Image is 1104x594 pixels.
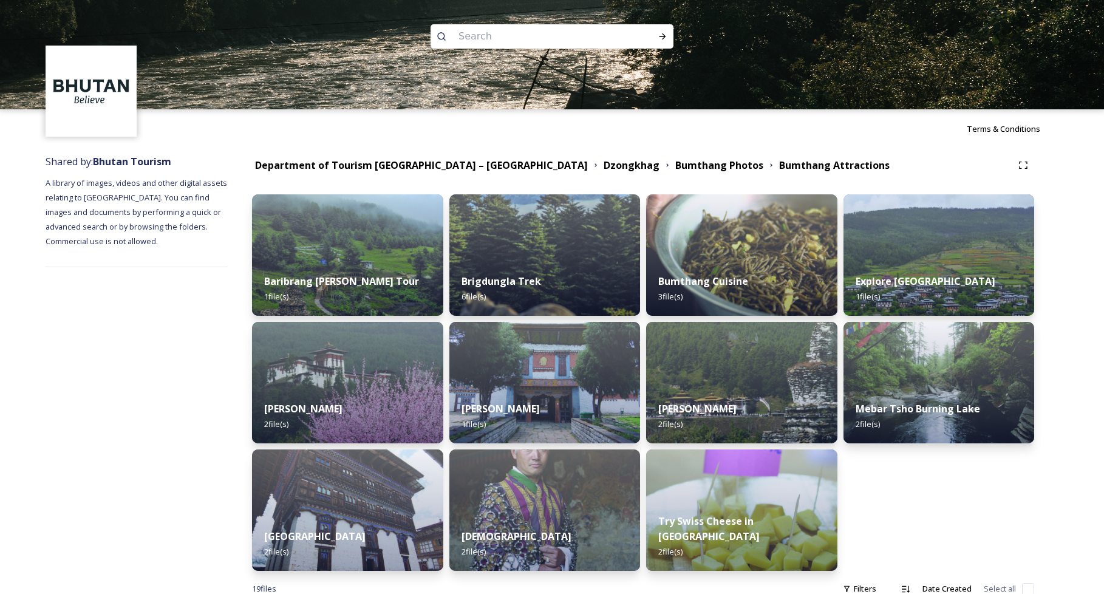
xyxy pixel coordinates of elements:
[47,47,135,135] img: BT_Logo_BB_Lockup_CMYK_High%2520Res.jpg
[967,123,1040,134] span: Terms & Conditions
[658,418,683,429] span: 2 file(s)
[856,418,880,429] span: 2 file(s)
[604,159,659,172] strong: Dzongkhag
[449,322,641,443] img: Jambay%2520Lhakhang.jpg
[658,291,683,302] span: 3 file(s)
[449,194,641,316] img: Bridungla3.jpg
[646,322,837,443] img: dzogkhag%2520story%2520image-11.jpg
[856,291,880,302] span: 1 file(s)
[255,159,588,172] strong: Department of Tourism [GEOGRAPHIC_DATA] – [GEOGRAPHIC_DATA]
[779,159,890,172] strong: Bumthang Attractions
[462,546,486,557] span: 2 file(s)
[843,194,1035,316] img: Ura1.jpg
[462,291,486,302] span: 6 file(s)
[264,418,288,429] span: 2 file(s)
[658,275,748,288] strong: Bumthang Cuisine
[93,155,171,168] strong: Bhutan Tourism
[264,275,419,288] strong: Baribrang [PERSON_NAME] Tour
[843,322,1035,443] img: mebar%2520tsho.jpg
[46,177,229,247] span: A library of images, videos and other digital assets relating to [GEOGRAPHIC_DATA]. You can find ...
[658,546,683,557] span: 2 file(s)
[46,155,171,168] span: Shared by:
[658,514,760,543] strong: Try Swiss Cheese in [GEOGRAPHIC_DATA]
[449,449,641,571] img: tamzhing.jpg
[856,275,995,288] strong: Explore [GEOGRAPHIC_DATA]
[264,291,288,302] span: 1 file(s)
[658,402,737,415] strong: [PERSON_NAME]
[264,402,342,415] strong: [PERSON_NAME]
[252,194,443,316] img: baribrang%2520garden.jpg
[462,530,571,543] strong: [DEMOGRAPHIC_DATA]
[646,194,837,316] img: Try%2520Bumtap%2520cuisine.jpg
[462,275,541,288] strong: Brigdungla Trek
[252,322,443,443] img: Jakar%2520Dzong%25201.jpg
[967,121,1058,136] a: Terms & Conditions
[462,418,486,429] span: 1 file(s)
[462,402,540,415] strong: [PERSON_NAME]
[264,530,366,543] strong: [GEOGRAPHIC_DATA]
[675,159,763,172] strong: Bumthang Photos
[452,23,619,50] input: Search
[252,449,443,571] img: ogyen%2520choling%2520musuem.jpg
[646,449,837,571] img: try%2520swiss%2520cheese1.jpg
[264,546,288,557] span: 2 file(s)
[856,402,980,415] strong: Mebar Tsho Burning Lake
